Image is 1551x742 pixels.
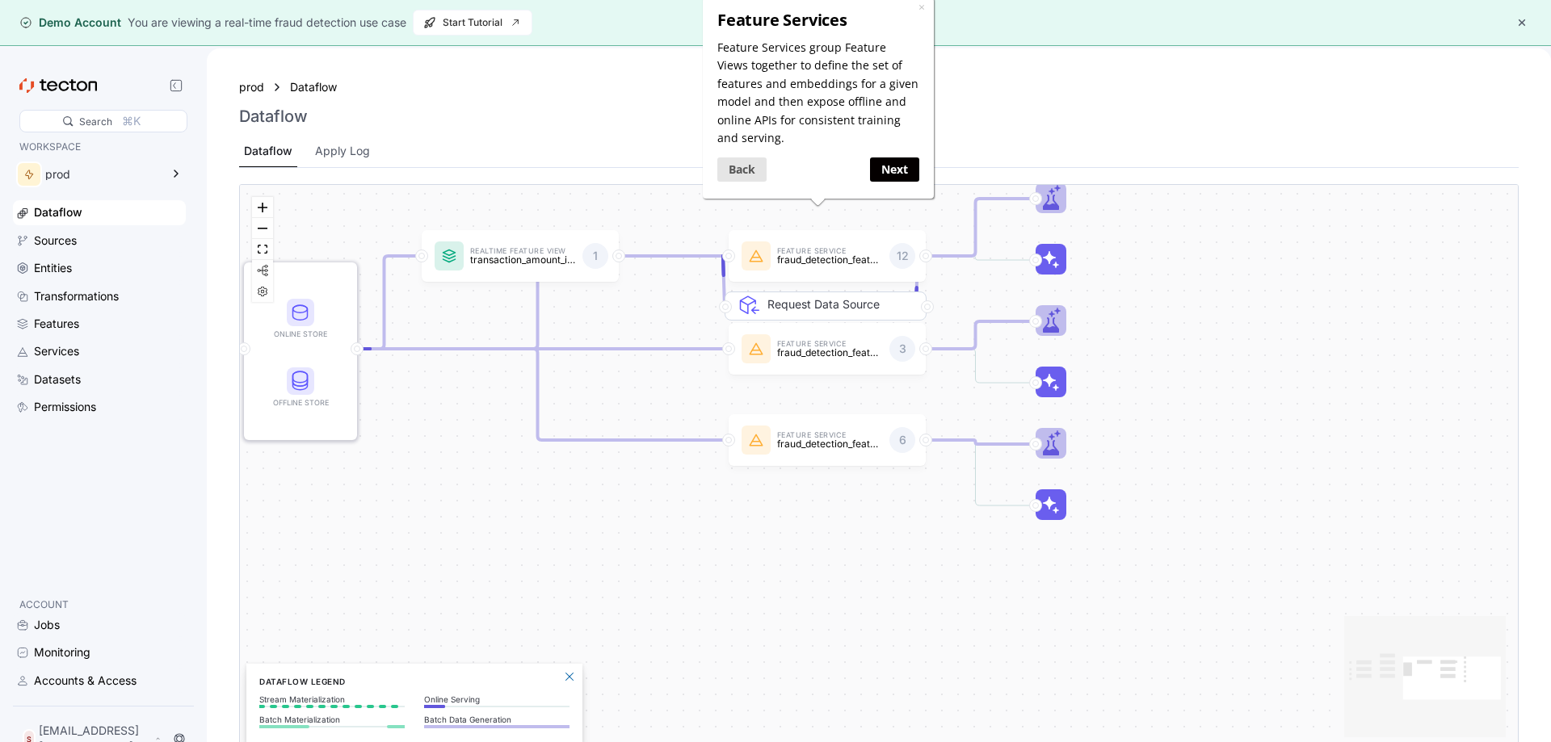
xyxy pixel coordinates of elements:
a: Dataflow [13,200,186,224]
div: Request Data Source [767,296,913,421]
a: × [218,2,225,17]
g: Edge from featureService:fraud_detection_feature_service to Trainer_featureService:fraud_detectio... [919,440,1032,444]
p: Realtime Feature View [470,248,576,255]
a: Services [13,339,186,363]
button: Close Legend Panel [560,667,579,686]
g: Edge from STORE to featureView:transaction_amount_is_higher_than_average [351,256,418,349]
div: 1 [582,243,608,269]
div: ⌘K [122,112,141,130]
button: Start Tutorial [413,10,532,36]
g: Edge from REQ_featureService:fraud_detection_feature_service:v2 to featureService:fraud_detection... [723,256,725,307]
a: Feature Servicefraud_detection_feature_service_streaming3 [729,323,926,375]
div: Online Store [268,328,333,340]
div: Dataflow [34,203,82,221]
div: Close tooltip [218,1,225,19]
div: Search [79,114,112,129]
div: Transformations [34,287,119,305]
g: Edge from featureService:fraud_detection_feature_service:v2 to Trainer_featureService:fraud_detec... [919,199,1032,256]
h3: Dataflow [239,107,308,126]
div: Monitoring [34,643,90,661]
div: Accounts & Access [34,672,137,690]
button: zoom in [252,197,273,218]
a: Datasets [13,367,186,392]
a: Permissions [13,395,186,419]
a: Realtime Feature Viewtransaction_amount_is_higher_than_average1 [422,230,619,282]
div: Offline Store [268,396,333,409]
div: Offline Store [268,367,333,409]
h3: Feature Services [17,12,219,33]
div: Features [34,315,79,333]
p: ACCOUNT [19,597,179,613]
div: Demo Account [19,15,121,31]
a: Feature Servicefraud_detection_feature_service:v212 [729,230,926,282]
div: Apply Log [315,142,370,160]
a: Dataflow [290,78,347,96]
div: Permissions [34,398,96,416]
p: Feature Service [777,432,883,439]
div: Dataflow [244,142,292,160]
p: transaction_amount_is_higher_than_average [470,254,576,265]
a: Back [17,160,66,183]
a: Next [170,160,219,183]
p: WORKSPACE [19,139,179,155]
a: Entities [13,256,186,280]
p: Batch Materialization [259,715,405,724]
g: Edge from STORE to featureService:fraud_detection_feature_service [351,349,725,440]
g: Edge from STORE to featureService:fraud_detection_feature_service:v2 [351,256,725,349]
h6: Dataflow Legend [259,675,570,688]
a: Feature Servicefraud_detection_feature_service6 [729,414,926,466]
p: Batch Data Generation [424,715,570,724]
div: Services [34,342,79,360]
p: fraud_detection_feature_service [777,438,883,449]
span: Start Tutorial [423,10,522,35]
div: Datasets [34,371,81,388]
div: Online Store [268,299,333,340]
div: You are viewing a real-time fraud detection use case [128,14,406,31]
p: Online Serving [424,694,570,704]
button: zoom out [252,218,273,239]
p: Stream Materialization [259,694,405,704]
div: Search⌘K [19,110,187,132]
a: Features [13,312,186,336]
a: Accounts & Access [13,669,186,693]
div: Entities [34,259,72,277]
div: prod [45,169,160,180]
p: Feature Services group Feature Views together to define the set of features and embeddings for a ... [17,41,219,149]
div: React Flow controls [252,197,273,302]
div: 6 [889,427,915,453]
g: Edge from featureService:fraud_detection_feature_service to Inference_featureService:fraud_detect... [919,440,1032,505]
a: Transformations [13,284,186,308]
div: Jobs [34,616,60,634]
div: Sources [34,232,77,249]
a: prod [239,78,264,96]
a: Jobs [13,613,186,637]
button: fit view [252,239,273,260]
a: Sources [13,228,186,253]
div: Request Data Source [749,240,951,269]
g: Edge from featureService:fraud_detection_feature_service:v2 to Inference_featureService:fraud_det... [919,256,1032,260]
a: Monitoring [13,640,186,664]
